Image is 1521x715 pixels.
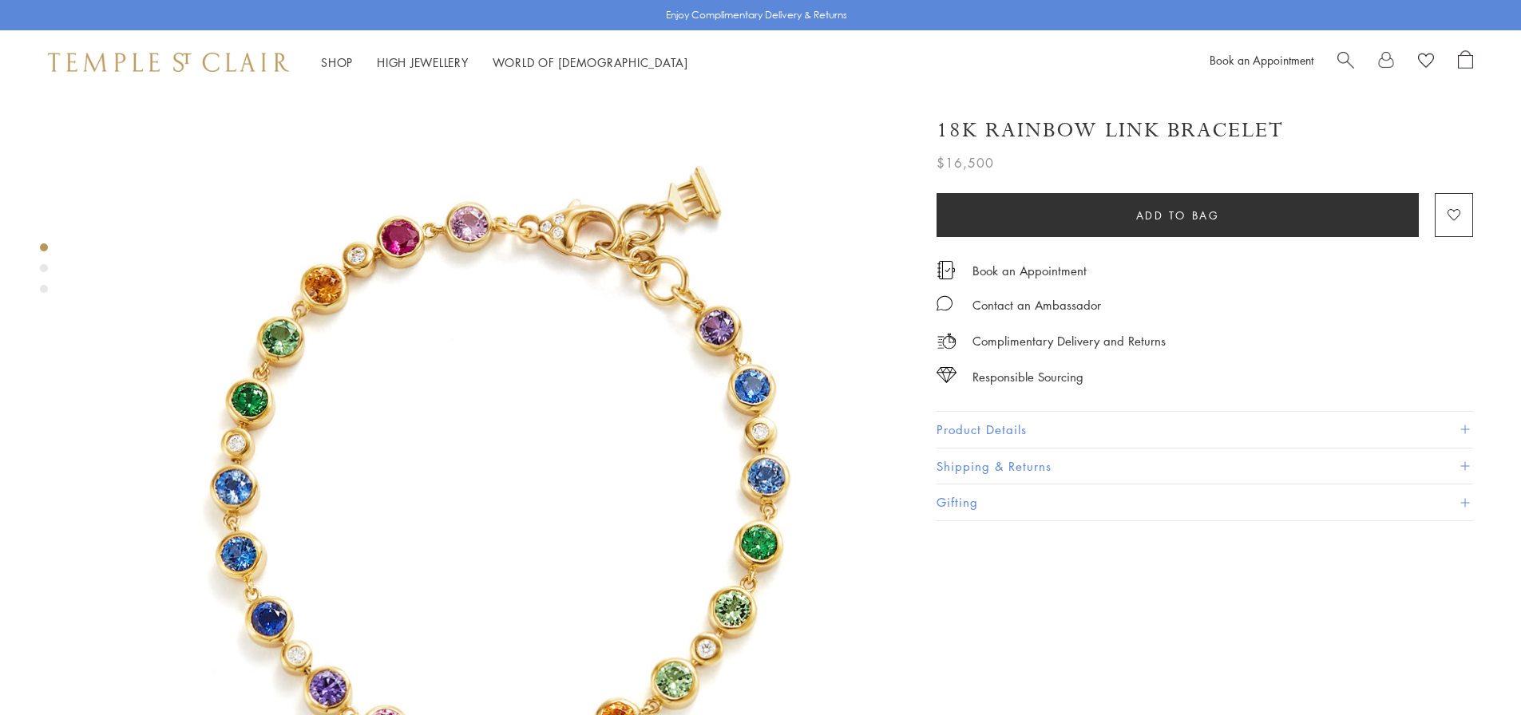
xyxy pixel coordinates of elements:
div: Contact an Ambassador [972,295,1101,315]
img: Temple St. Clair [48,53,289,72]
a: High JewelleryHigh Jewellery [377,54,469,70]
button: Shipping & Returns [937,448,1473,484]
a: Book an Appointment [972,262,1087,279]
a: Open Shopping Bag [1458,50,1473,74]
img: MessageIcon-01_2.svg [937,295,953,311]
span: Add to bag [1136,207,1220,224]
a: Book an Appointment [1210,52,1313,68]
p: Enjoy Complimentary Delivery & Returns [666,7,847,23]
img: icon_delivery.svg [937,331,957,351]
a: World of [DEMOGRAPHIC_DATA]World of [DEMOGRAPHIC_DATA] [493,54,688,70]
nav: Main navigation [321,53,688,73]
button: Add to bag [937,193,1419,237]
button: Product Details [937,412,1473,448]
a: Search [1337,50,1354,74]
a: ShopShop [321,54,353,70]
img: icon_sourcing.svg [937,367,957,383]
a: View Wishlist [1418,50,1434,74]
div: Product gallery navigation [40,239,48,306]
span: $16,500 [937,152,994,173]
button: Gifting [937,484,1473,520]
h1: 18K Rainbow Link Bracelet [937,117,1284,144]
img: icon_appointment.svg [937,261,956,279]
p: Complimentary Delivery and Returns [972,331,1166,351]
div: Responsible Sourcing [972,367,1083,387]
iframe: Gorgias live chat messenger [1441,640,1505,699]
